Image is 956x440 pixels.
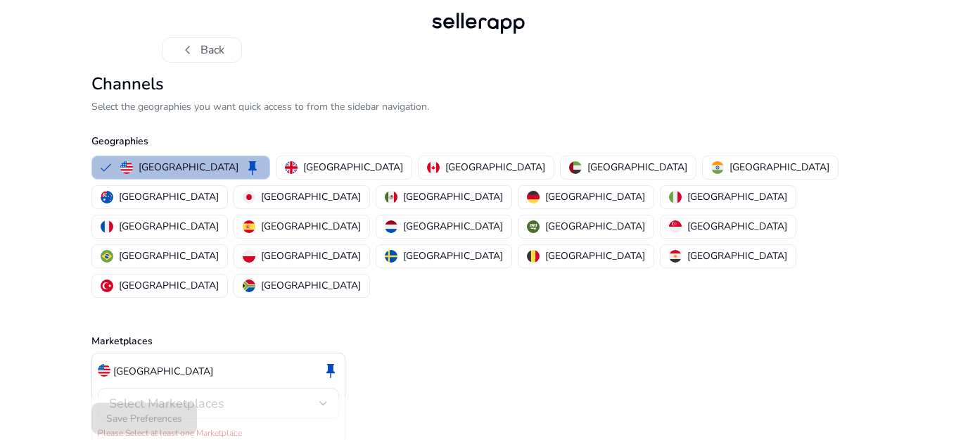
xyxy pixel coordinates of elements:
[527,220,540,233] img: sa.svg
[569,161,582,174] img: ae.svg
[527,191,540,203] img: de.svg
[385,220,397,233] img: nl.svg
[243,279,255,292] img: za.svg
[101,279,113,292] img: tr.svg
[119,219,219,234] p: [GEOGRAPHIC_DATA]
[285,161,298,174] img: uk.svg
[261,189,361,204] p: [GEOGRAPHIC_DATA]
[179,42,196,58] span: chevron_left
[687,189,787,204] p: [GEOGRAPHIC_DATA]
[687,219,787,234] p: [GEOGRAPHIC_DATA]
[729,160,829,175] p: [GEOGRAPHIC_DATA]
[243,191,255,203] img: jp.svg
[427,161,440,174] img: ca.svg
[243,220,255,233] img: es.svg
[119,249,219,263] p: [GEOGRAPHIC_DATA]
[403,189,503,204] p: [GEOGRAPHIC_DATA]
[139,160,238,175] p: [GEOGRAPHIC_DATA]
[545,219,645,234] p: [GEOGRAPHIC_DATA]
[120,161,133,174] img: us.svg
[385,191,397,203] img: mx.svg
[101,220,113,233] img: fr.svg
[545,189,645,204] p: [GEOGRAPHIC_DATA]
[687,249,787,263] p: [GEOGRAPHIC_DATA]
[669,250,682,263] img: eg.svg
[587,160,687,175] p: [GEOGRAPHIC_DATA]
[261,249,361,263] p: [GEOGRAPHIC_DATA]
[101,250,113,263] img: br.svg
[261,278,361,293] p: [GEOGRAPHIC_DATA]
[261,219,361,234] p: [GEOGRAPHIC_DATA]
[244,159,261,176] span: keep
[385,250,397,263] img: se.svg
[527,250,540,263] img: be.svg
[243,250,255,263] img: pl.svg
[91,134,865,149] p: Geographies
[91,99,865,114] p: Select the geographies you want quick access to from the sidebar navigation.
[669,220,682,233] img: sg.svg
[322,362,339,379] span: keep
[91,334,865,348] p: Marketplaces
[162,37,242,63] button: chevron_leftBack
[98,364,110,377] img: us.svg
[91,74,865,94] h2: Channels
[545,249,645,263] p: [GEOGRAPHIC_DATA]
[445,160,545,175] p: [GEOGRAPHIC_DATA]
[101,191,113,203] img: au.svg
[119,189,219,204] p: [GEOGRAPHIC_DATA]
[403,249,503,263] p: [GEOGRAPHIC_DATA]
[669,191,682,203] img: it.svg
[403,219,503,234] p: [GEOGRAPHIC_DATA]
[119,278,219,293] p: [GEOGRAPHIC_DATA]
[113,364,213,379] p: [GEOGRAPHIC_DATA]
[303,160,403,175] p: [GEOGRAPHIC_DATA]
[711,161,724,174] img: in.svg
